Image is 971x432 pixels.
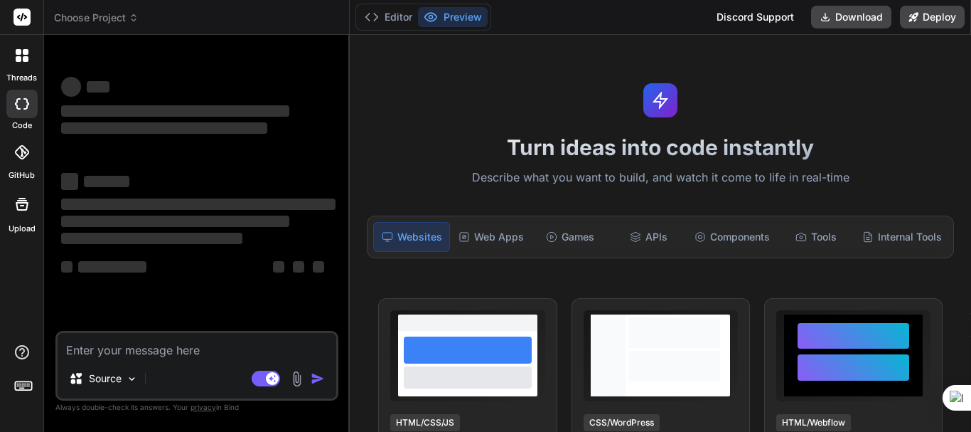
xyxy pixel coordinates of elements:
span: ‌ [61,77,81,97]
span: ‌ [61,233,242,244]
label: threads [6,72,37,84]
div: Games [532,222,608,252]
label: code [12,120,32,132]
label: Upload [9,223,36,235]
button: Preview [418,7,488,27]
span: privacy [191,403,216,411]
span: ‌ [61,173,78,190]
div: HTML/Webflow [776,414,851,431]
p: Always double-check its answers. Your in Bind [55,401,338,414]
button: Editor [359,7,418,27]
span: ‌ [87,81,109,93]
span: ‌ [61,216,289,227]
div: CSS/WordPress [584,414,660,431]
span: ‌ [78,261,146,273]
button: Download [811,6,891,28]
p: Source [89,372,122,386]
span: Choose Project [54,11,139,25]
div: Internal Tools [857,222,948,252]
div: Tools [778,222,854,252]
span: ‌ [293,261,304,273]
span: ‌ [61,199,336,210]
span: ‌ [61,261,73,273]
div: Discord Support [708,6,803,28]
img: Pick Models [126,373,138,385]
span: ‌ [313,261,324,273]
div: HTML/CSS/JS [390,414,460,431]
label: GitHub [9,169,35,181]
p: Describe what you want to build, and watch it come to life in real-time [358,169,962,187]
span: ‌ [273,261,284,273]
div: Websites [373,222,450,252]
div: APIs [611,222,686,252]
h1: Turn ideas into code instantly [358,135,962,160]
button: Deploy [900,6,965,28]
img: icon [311,372,325,386]
span: ‌ [61,105,289,117]
span: ‌ [61,122,267,134]
span: ‌ [84,176,129,187]
div: Components [689,222,776,252]
div: Web Apps [453,222,530,252]
img: attachment [289,371,305,387]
